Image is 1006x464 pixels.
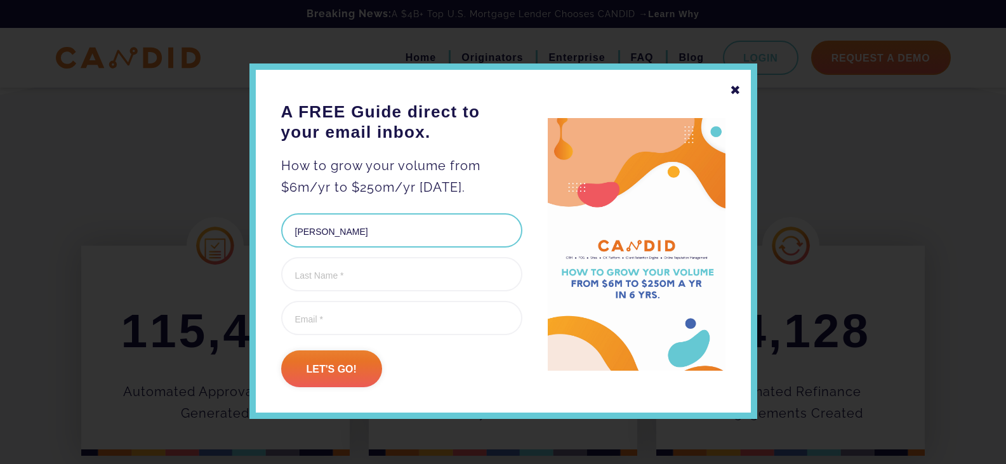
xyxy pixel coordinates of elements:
[281,213,522,248] input: First Name *
[281,102,522,142] h3: A FREE Guide direct to your email inbox.
[281,350,382,387] input: Let's go!
[281,301,522,335] input: Email *
[281,257,522,291] input: Last Name *
[281,155,522,198] p: How to grow your volume from $6m/yr to $250m/yr [DATE].
[730,79,741,101] div: ✖
[548,118,725,371] img: A FREE Guide direct to your email inbox.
